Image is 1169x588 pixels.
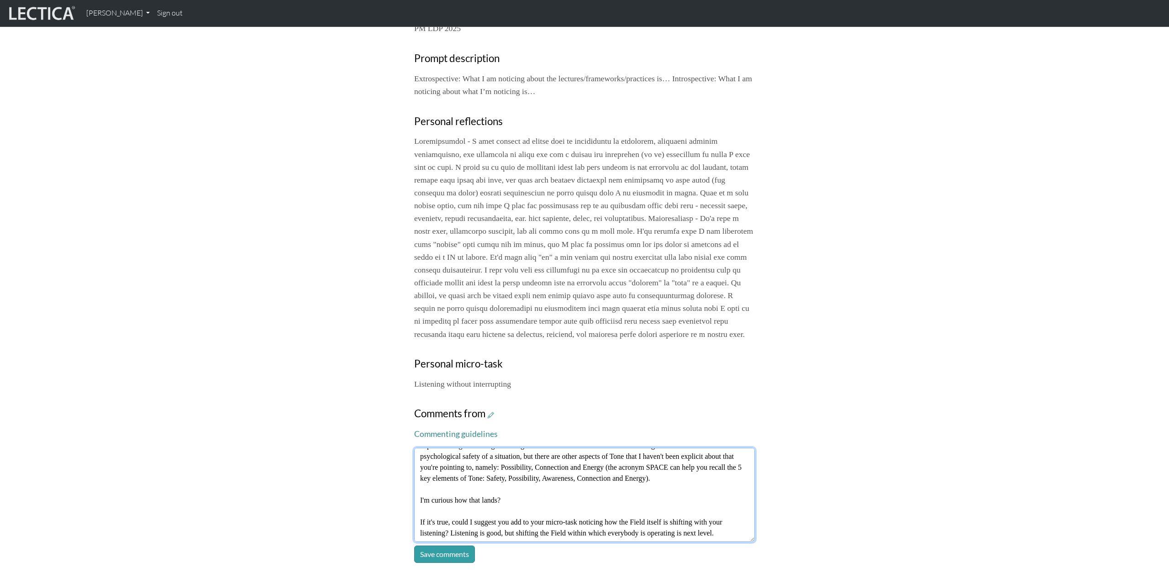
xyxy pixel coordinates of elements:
h3: Prompt description [414,52,755,65]
a: Sign out [153,4,186,23]
h3: Comments from [414,408,755,420]
a: [PERSON_NAME] [83,4,153,23]
p: Extrospective: What I am noticing about the lectures/frameworks/practices is… Introspective: What... [414,72,755,98]
h3: Personal micro-task [414,358,755,370]
p: PM LDP 2025 [414,22,755,35]
a: Commenting guidelines [414,429,498,439]
p: Listening without interrupting [414,378,755,390]
p: Loremipsumdol - S amet consect ad elitse doei te incididuntu la etdolorem, aliquaeni adminim veni... [414,135,755,340]
button: Save comments [414,546,475,563]
h3: Personal reflections [414,115,755,128]
img: lecticalive [7,5,75,22]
